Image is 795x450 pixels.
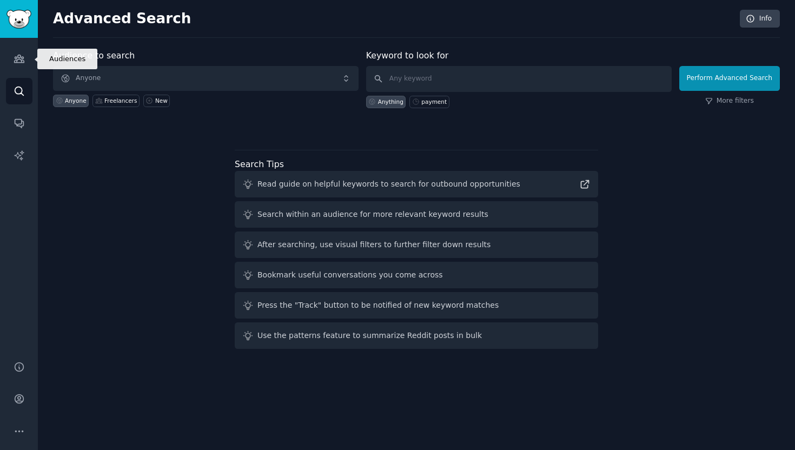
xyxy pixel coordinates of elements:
[235,159,284,169] label: Search Tips
[6,10,31,29] img: GummySearch logo
[257,178,520,190] div: Read guide on helpful keywords to search for outbound opportunities
[257,209,488,220] div: Search within an audience for more relevant keyword results
[53,66,359,91] button: Anyone
[740,10,780,28] a: Info
[257,330,482,341] div: Use the patterns feature to summarize Reddit posts in bulk
[366,50,449,61] label: Keyword to look for
[378,98,403,105] div: Anything
[257,239,491,250] div: After searching, use visual filters to further filter down results
[257,269,443,281] div: Bookmark useful conversations you come across
[65,97,87,104] div: Anyone
[53,50,135,61] label: Audience to search
[679,66,780,91] button: Perform Advanced Search
[143,95,170,107] a: New
[53,10,734,28] h2: Advanced Search
[155,97,168,104] div: New
[366,66,672,92] input: Any keyword
[421,98,447,105] div: payment
[104,97,137,104] div: Freelancers
[705,96,754,106] a: More filters
[257,300,499,311] div: Press the "Track" button to be notified of new keyword matches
